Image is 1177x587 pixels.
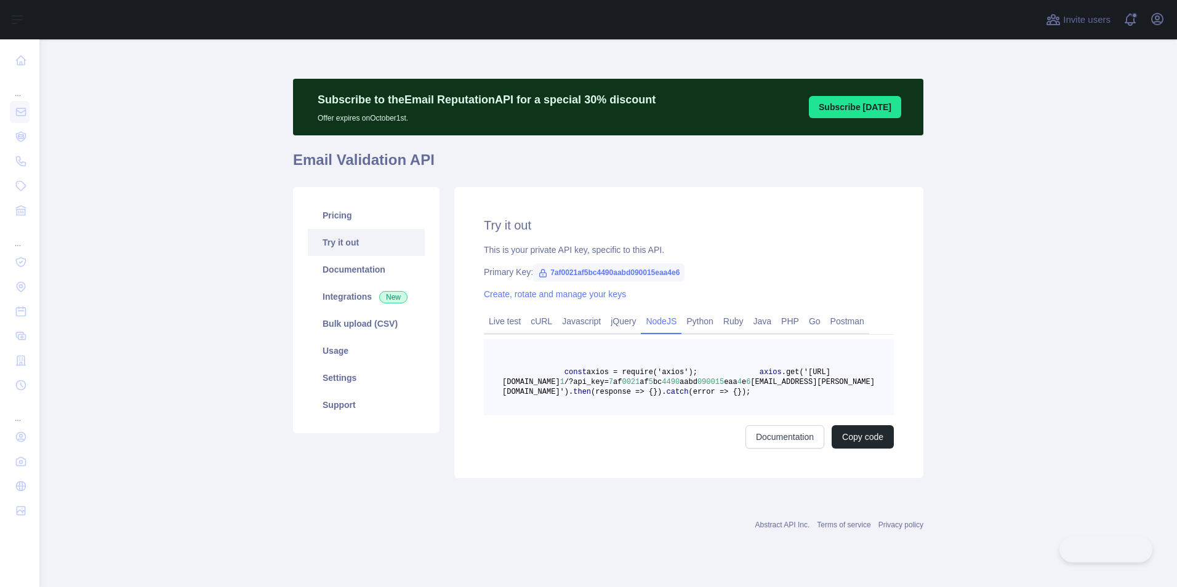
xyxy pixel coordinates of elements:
[1063,13,1111,27] span: Invite users
[308,310,425,337] a: Bulk upload (CSV)
[737,388,751,396] span: });
[697,378,724,386] span: 090015
[308,283,425,310] a: Integrations New
[746,378,750,386] span: 6
[591,388,653,396] span: (response => {
[533,263,685,282] span: 7af0021af5bc4490aabd090015eaa4e6
[653,388,662,396] span: })
[776,311,804,331] a: PHP
[832,425,894,449] button: Copy code
[742,378,746,386] span: e
[649,378,653,386] span: 5
[606,311,641,331] a: jQuery
[564,368,587,377] span: const
[737,378,742,386] span: 4
[689,388,737,396] span: (error => {
[484,311,526,331] a: Live test
[308,337,425,364] a: Usage
[755,521,810,529] a: Abstract API Inc.
[318,108,656,123] p: Offer expires on October 1st.
[878,521,923,529] a: Privacy policy
[662,378,680,386] span: 4490
[745,425,824,449] a: Documentation
[1059,537,1152,562] iframe: Toggle Customer Support
[318,91,656,108] p: Subscribe to the Email Reputation API for a special 30 % discount
[718,311,749,331] a: Ruby
[308,229,425,256] a: Try it out
[308,202,425,229] a: Pricing
[1043,10,1113,30] button: Invite users
[826,311,869,331] a: Postman
[308,391,425,418] a: Support
[308,364,425,391] a: Settings
[662,388,666,396] span: .
[613,378,622,386] span: af
[817,521,870,529] a: Terms of service
[573,388,591,396] span: then
[587,368,697,377] span: axios = require('axios');
[622,378,640,386] span: 0021
[564,378,609,386] span: /?api_key=
[640,378,648,386] span: af
[653,378,662,386] span: bc
[379,291,408,303] span: New
[293,150,923,180] h1: Email Validation API
[10,74,30,98] div: ...
[10,399,30,423] div: ...
[484,244,894,256] div: This is your private API key, specific to this API.
[681,311,718,331] a: Python
[609,378,613,386] span: 7
[10,224,30,249] div: ...
[484,217,894,234] h2: Try it out
[569,388,573,396] span: .
[760,368,782,377] span: axios
[680,378,697,386] span: aabd
[749,311,777,331] a: Java
[724,378,737,386] span: eaa
[484,266,894,278] div: Primary Key:
[666,388,688,396] span: catch
[560,378,564,386] span: 1
[804,311,826,331] a: Go
[809,96,901,118] button: Subscribe [DATE]
[526,311,557,331] a: cURL
[641,311,681,331] a: NodeJS
[557,311,606,331] a: Javascript
[308,256,425,283] a: Documentation
[484,289,626,299] a: Create, rotate and manage your keys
